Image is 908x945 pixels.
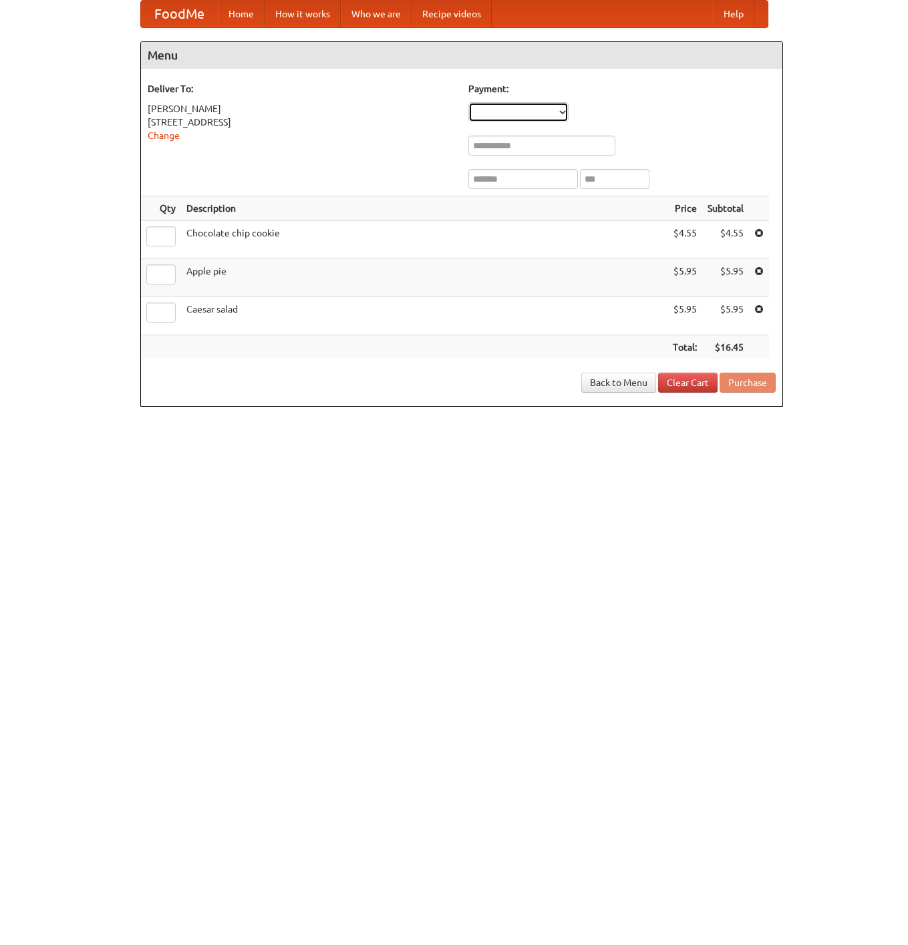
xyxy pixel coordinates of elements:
a: Back to Menu [581,373,656,393]
button: Purchase [720,373,776,393]
th: $16.45 [702,335,749,360]
td: $5.95 [667,297,702,335]
a: Clear Cart [658,373,718,393]
a: Change [148,130,180,141]
td: $4.55 [667,221,702,259]
td: $5.95 [702,297,749,335]
a: FoodMe [141,1,218,27]
th: Total: [667,335,702,360]
h5: Deliver To: [148,82,455,96]
div: [PERSON_NAME] [148,102,455,116]
td: Caesar salad [181,297,667,335]
a: Who we are [341,1,412,27]
td: Chocolate chip cookie [181,221,667,259]
a: Help [713,1,754,27]
th: Qty [141,196,181,221]
div: [STREET_ADDRESS] [148,116,455,129]
th: Price [667,196,702,221]
a: How it works [265,1,341,27]
h5: Payment: [468,82,776,96]
td: $5.95 [702,259,749,297]
th: Description [181,196,667,221]
a: Recipe videos [412,1,492,27]
td: $5.95 [667,259,702,297]
a: Home [218,1,265,27]
h4: Menu [141,42,782,69]
td: $4.55 [702,221,749,259]
th: Subtotal [702,196,749,221]
td: Apple pie [181,259,667,297]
